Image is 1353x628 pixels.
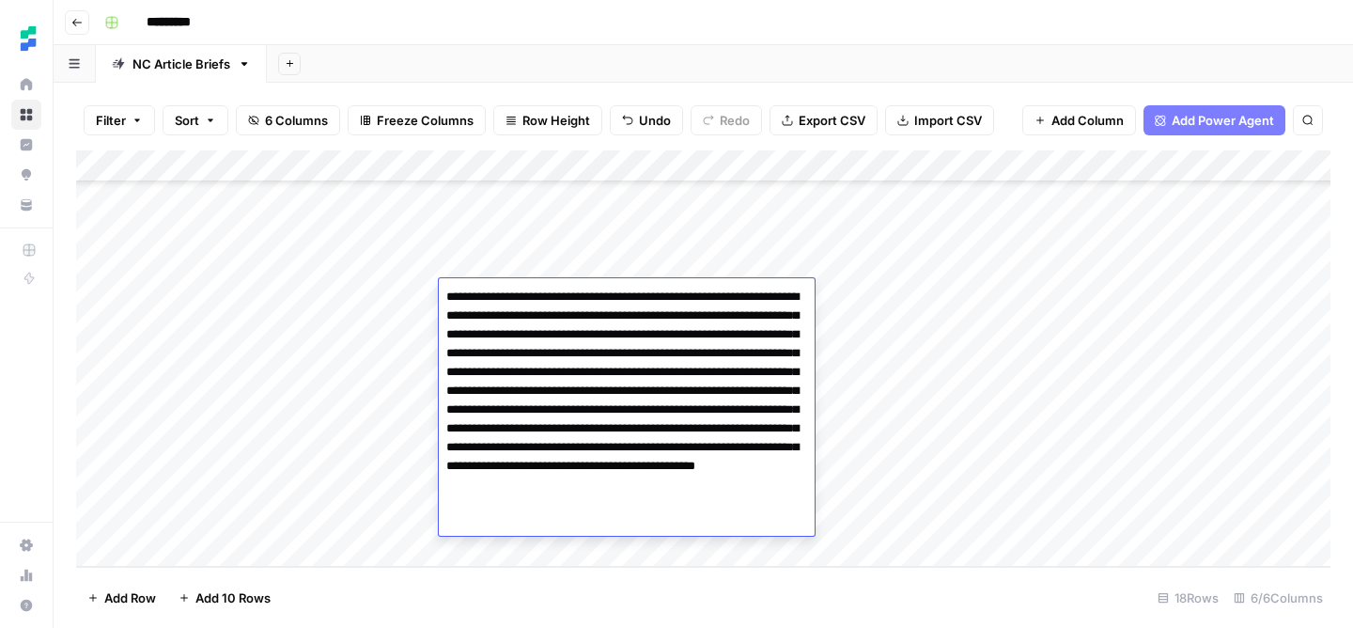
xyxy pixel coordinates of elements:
[1051,111,1124,130] span: Add Column
[132,55,230,73] div: NC Article Briefs
[11,560,41,590] a: Usage
[167,583,282,613] button: Add 10 Rows
[377,111,474,130] span: Freeze Columns
[11,15,41,62] button: Workspace: Ten Speed
[11,190,41,220] a: Your Data
[691,105,762,135] button: Redo
[1143,105,1285,135] button: Add Power Agent
[163,105,228,135] button: Sort
[770,105,878,135] button: Export CSV
[11,130,41,160] a: Insights
[522,111,590,130] span: Row Height
[348,105,486,135] button: Freeze Columns
[96,111,126,130] span: Filter
[1172,111,1274,130] span: Add Power Agent
[104,589,156,607] span: Add Row
[1022,105,1136,135] button: Add Column
[914,111,982,130] span: Import CSV
[236,105,340,135] button: 6 Columns
[11,590,41,620] button: Help + Support
[11,100,41,130] a: Browse
[11,70,41,100] a: Home
[610,105,683,135] button: Undo
[493,105,602,135] button: Row Height
[265,111,328,130] span: 6 Columns
[799,111,865,130] span: Export CSV
[76,583,167,613] button: Add Row
[639,111,671,130] span: Undo
[885,105,994,135] button: Import CSV
[1150,583,1226,613] div: 18 Rows
[720,111,750,130] span: Redo
[1226,583,1330,613] div: 6/6 Columns
[11,22,45,55] img: Ten Speed Logo
[11,530,41,560] a: Settings
[84,105,155,135] button: Filter
[96,45,267,83] a: NC Article Briefs
[175,111,199,130] span: Sort
[11,160,41,190] a: Opportunities
[195,589,271,607] span: Add 10 Rows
